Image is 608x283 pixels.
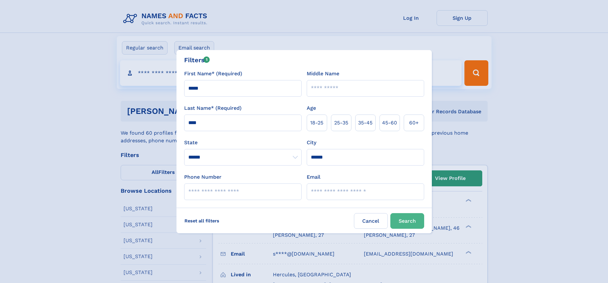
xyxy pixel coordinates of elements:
[358,119,372,127] span: 35‑45
[184,139,302,146] label: State
[334,119,348,127] span: 25‑35
[184,173,221,181] label: Phone Number
[184,104,242,112] label: Last Name* (Required)
[307,70,339,78] label: Middle Name
[307,139,316,146] label: City
[184,55,210,65] div: Filters
[409,119,419,127] span: 60+
[390,213,424,229] button: Search
[354,213,388,229] label: Cancel
[382,119,397,127] span: 45‑60
[307,173,320,181] label: Email
[184,70,242,78] label: First Name* (Required)
[310,119,323,127] span: 18‑25
[180,213,223,228] label: Reset all filters
[307,104,316,112] label: Age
